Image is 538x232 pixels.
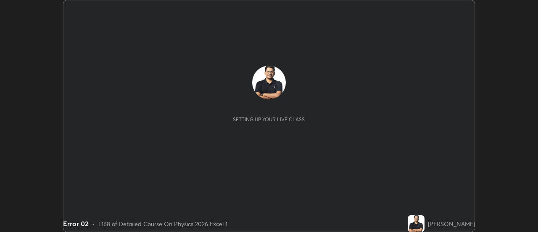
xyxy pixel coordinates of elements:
[408,215,425,232] img: ceabdeb00eb74dbfa2d72374b0a91b33.jpg
[252,66,286,99] img: ceabdeb00eb74dbfa2d72374b0a91b33.jpg
[233,116,305,123] div: Setting up your live class
[428,219,475,228] div: [PERSON_NAME]
[92,219,95,228] div: •
[63,219,89,229] div: Error 02
[98,219,227,228] div: L168 of Detailed Course On Physics 2026 Excel 1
